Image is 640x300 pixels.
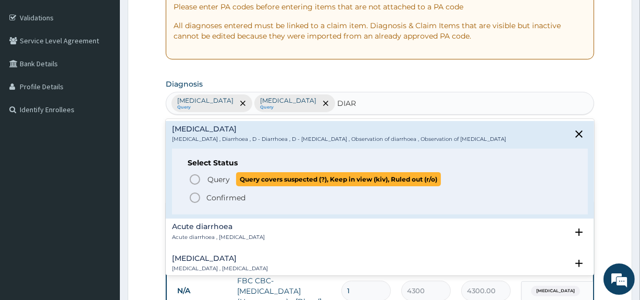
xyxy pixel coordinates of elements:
p: [MEDICAL_DATA] [177,97,233,105]
i: close select status [573,128,585,140]
img: d_794563401_company_1708531726252_794563401 [19,52,42,78]
h4: [MEDICAL_DATA] [172,125,506,133]
i: status option query [189,173,201,186]
span: Query covers suspected (?), Keep in view (kiv), Ruled out (r/o) [236,172,441,186]
i: open select status [573,226,585,238]
div: Chat with us now [54,58,175,72]
span: We're online! [60,86,144,191]
p: All diagnoses entered must be linked to a claim item. Diagnosis & Claim Items that are visible bu... [174,20,586,41]
span: remove selection option [238,99,248,108]
h4: [MEDICAL_DATA] [172,255,268,262]
i: open select status [573,257,585,270]
p: Acute diarrhoea , [MEDICAL_DATA] [172,234,265,241]
div: Minimize live chat window [171,5,196,30]
p: Please enter PA codes before entering items that are not attached to a PA code [174,2,586,12]
p: Confirmed [206,193,245,203]
small: Query [177,105,233,110]
p: [MEDICAL_DATA] , [MEDICAL_DATA] [172,265,268,272]
i: status option filled [189,191,201,204]
span: [MEDICAL_DATA] [531,286,580,296]
p: [MEDICAL_DATA] [260,97,316,105]
span: Query [207,174,230,185]
textarea: Type your message and hit 'Enter' [5,194,199,231]
h6: Select Status [188,159,572,167]
p: [MEDICAL_DATA] , Diarrhoea , D - Diarrhoea , D - [MEDICAL_DATA] , Observation of diarrhoea , Obse... [172,136,506,143]
label: Diagnosis [166,79,203,89]
span: remove selection option [321,99,330,108]
h4: Acute diarrhoea [172,223,265,231]
small: Query [260,105,316,110]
